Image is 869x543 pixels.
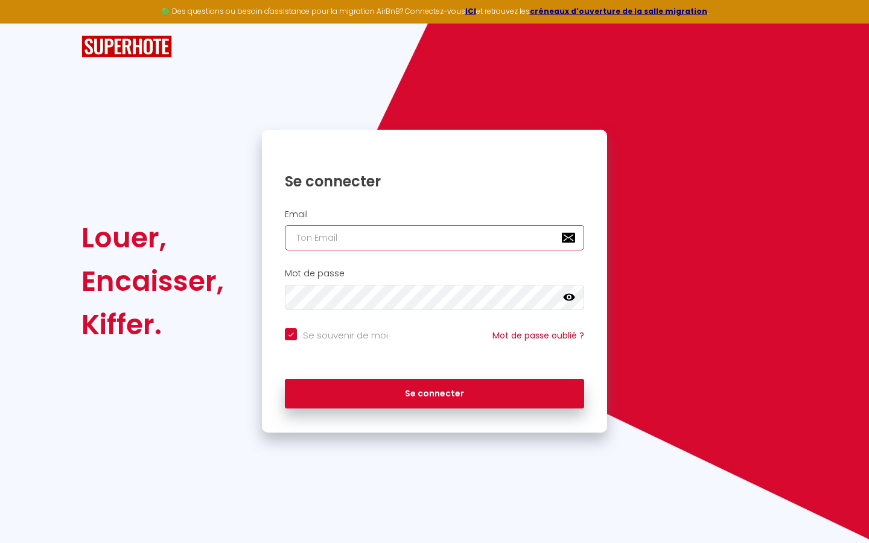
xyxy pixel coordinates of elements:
[465,6,476,16] a: ICI
[285,379,584,409] button: Se connecter
[285,225,584,250] input: Ton Email
[81,303,224,346] div: Kiffer.
[530,6,707,16] a: créneaux d'ouverture de la salle migration
[492,329,584,341] a: Mot de passe oublié ?
[81,216,224,259] div: Louer,
[285,209,584,220] h2: Email
[285,172,584,191] h1: Se connecter
[285,268,584,279] h2: Mot de passe
[81,259,224,303] div: Encaisser,
[10,5,46,41] button: Ouvrir le widget de chat LiveChat
[81,36,172,58] img: SuperHote logo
